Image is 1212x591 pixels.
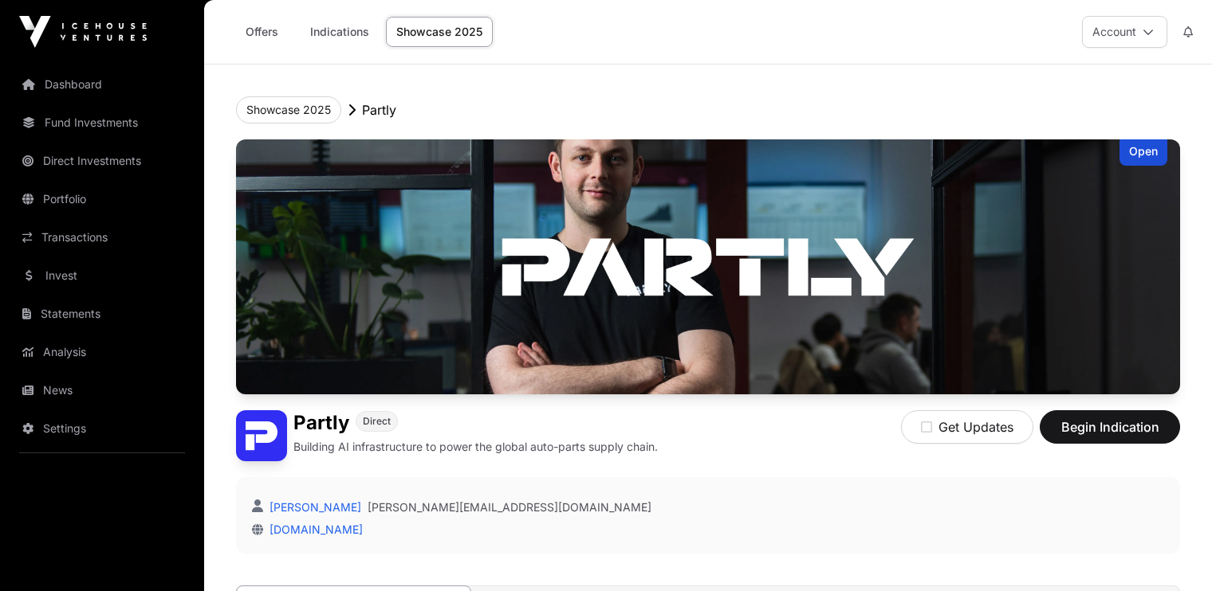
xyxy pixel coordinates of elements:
div: Open [1120,139,1167,166]
h1: Partly [293,410,349,436]
a: Transactions [13,220,191,255]
a: Direct Investments [13,143,191,178]
a: [PERSON_NAME] [266,500,361,514]
a: [PERSON_NAME][EMAIL_ADDRESS][DOMAIN_NAME] [368,499,651,515]
a: Settings [13,411,191,446]
a: Analysis [13,335,191,370]
button: Showcase 2025 [236,96,341,123]
img: Icehouse Ventures Logo [19,16,147,48]
a: Fund Investments [13,105,191,140]
img: Partly [236,410,287,461]
a: [DOMAIN_NAME] [263,523,363,536]
p: Partly [362,100,396,119]
a: Indications [300,17,380,47]
button: Account [1082,16,1167,48]
iframe: Chat Widget [1132,515,1212,591]
span: Begin Indication [1060,417,1160,436]
a: Portfolio [13,182,191,217]
a: News [13,373,191,408]
a: Dashboard [13,67,191,102]
a: Showcase 2025 [386,17,493,47]
p: Building AI infrastructure to power the global auto-parts supply chain. [293,439,658,455]
a: Offers [230,17,293,47]
img: Partly [236,139,1180,394]
a: Invest [13,258,191,293]
button: Get Updates [901,410,1033,444]
button: Begin Indication [1040,410,1180,444]
a: Begin Indication [1040,426,1180,442]
span: Direct [363,415,391,428]
a: Statements [13,296,191,331]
